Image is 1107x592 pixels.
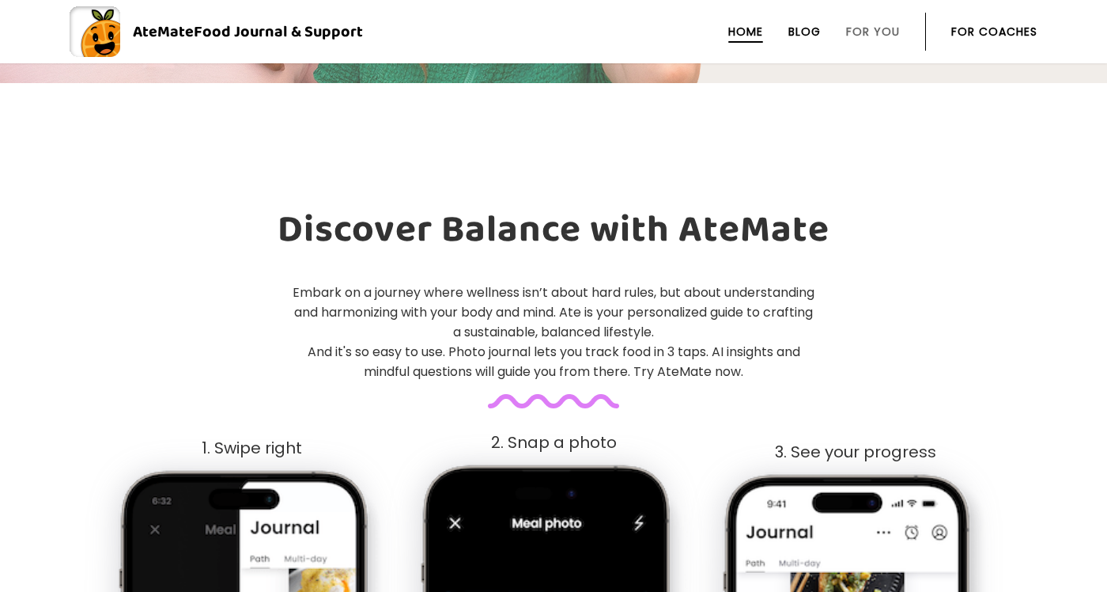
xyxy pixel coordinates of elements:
[951,25,1037,38] a: For Coaches
[291,283,816,381] p: Embark on a journey where wellness isn’t about hard rules, but about understanding and harmonizin...
[194,19,363,44] span: Food Journal & Support
[846,25,900,38] a: For You
[728,25,763,38] a: Home
[404,434,703,452] div: 2. Snap a photo
[788,25,821,38] a: Blog
[706,443,1005,461] div: 3. See your progress
[102,439,401,457] div: 1. Swipe right
[70,6,1037,57] a: AteMateFood Journal & Support
[120,19,363,44] div: AteMate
